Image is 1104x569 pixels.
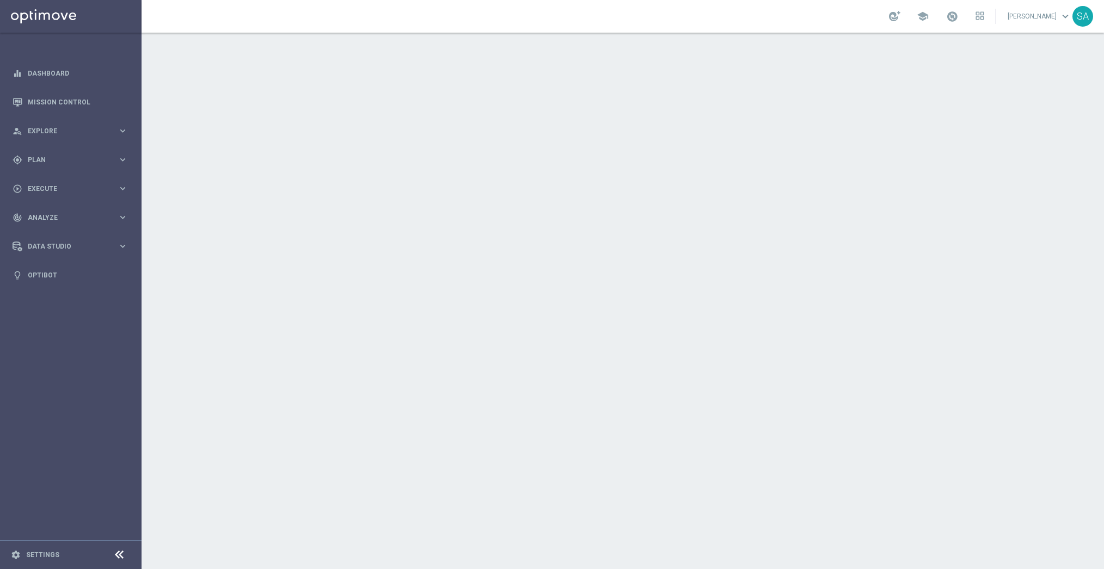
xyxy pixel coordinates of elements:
[13,213,22,222] i: track_changes
[13,59,128,88] div: Dashboard
[12,98,128,107] button: Mission Control
[13,213,118,222] div: Analyze
[12,213,128,222] button: track_changes Analyze keyboard_arrow_right
[118,126,128,136] i: keyboard_arrow_right
[12,242,128,251] button: Data Studio keyboard_arrow_right
[1072,6,1093,27] div: SA
[118,183,128,194] i: keyboard_arrow_right
[13,242,118,251] div: Data Studio
[13,184,22,194] i: play_circle_outline
[13,261,128,289] div: Optibot
[28,128,118,134] span: Explore
[12,127,128,135] button: person_search Explore keyboard_arrow_right
[13,270,22,280] i: lightbulb
[13,155,22,165] i: gps_fixed
[118,212,128,222] i: keyboard_arrow_right
[12,69,128,78] button: equalizer Dashboard
[118,154,128,165] i: keyboard_arrow_right
[13,69,22,78] i: equalizer
[13,88,128,116] div: Mission Control
[917,10,929,22] span: school
[11,550,21,560] i: settings
[26,552,59,558] a: Settings
[118,241,128,251] i: keyboard_arrow_right
[28,185,118,192] span: Execute
[12,156,128,164] button: gps_fixed Plan keyboard_arrow_right
[1007,8,1072,24] a: [PERSON_NAME]keyboard_arrow_down
[28,59,128,88] a: Dashboard
[12,184,128,193] button: play_circle_outline Execute keyboard_arrow_right
[28,214,118,221] span: Analyze
[28,243,118,250] span: Data Studio
[28,261,128,289] a: Optibot
[13,184,118,194] div: Execute
[13,155,118,165] div: Plan
[12,271,128,280] button: lightbulb Optibot
[13,126,22,136] i: person_search
[28,88,128,116] a: Mission Control
[13,126,118,136] div: Explore
[28,157,118,163] span: Plan
[1059,10,1071,22] span: keyboard_arrow_down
